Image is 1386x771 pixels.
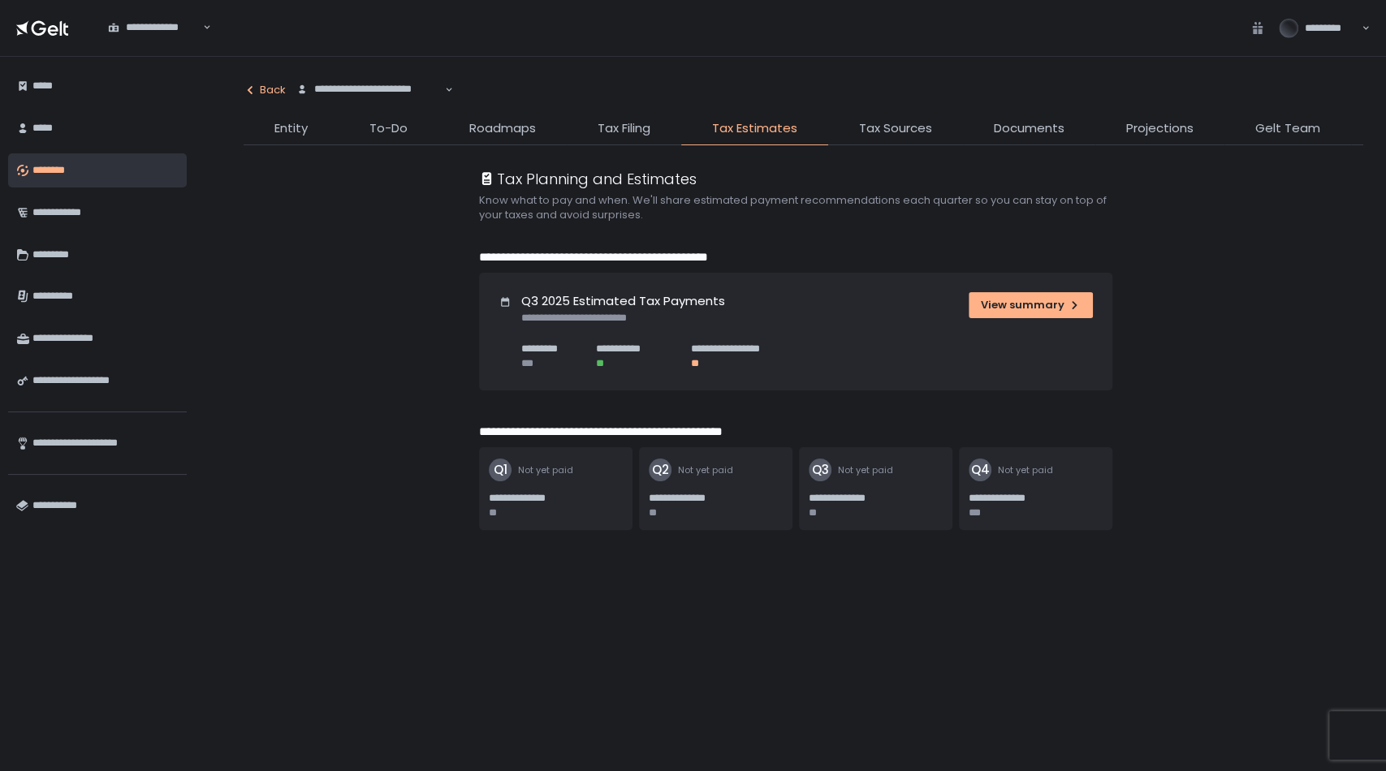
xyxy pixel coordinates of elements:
[1126,119,1194,138] span: Projections
[811,461,828,478] text: Q3
[274,119,308,138] span: Entity
[518,464,573,476] span: Not yet paid
[651,461,668,478] text: Q2
[296,97,443,113] input: Search for option
[678,464,733,476] span: Not yet paid
[244,73,286,106] button: Back
[108,35,201,51] input: Search for option
[469,119,536,138] span: Roadmaps
[1255,119,1320,138] span: Gelt Team
[838,464,893,476] span: Not yet paid
[369,119,408,138] span: To-Do
[286,73,453,106] div: Search for option
[598,119,650,138] span: Tax Filing
[970,461,989,478] text: Q4
[712,119,797,138] span: Tax Estimates
[97,11,211,45] div: Search for option
[479,168,697,190] div: Tax Planning and Estimates
[859,119,932,138] span: Tax Sources
[493,461,507,478] text: Q1
[994,119,1064,138] span: Documents
[244,83,286,97] div: Back
[521,292,725,311] h1: Q3 2025 Estimated Tax Payments
[969,292,1093,318] button: View summary
[479,193,1129,222] h2: Know what to pay and when. We'll share estimated payment recommendations each quarter so you can ...
[981,298,1081,312] div: View summary
[998,464,1053,476] span: Not yet paid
